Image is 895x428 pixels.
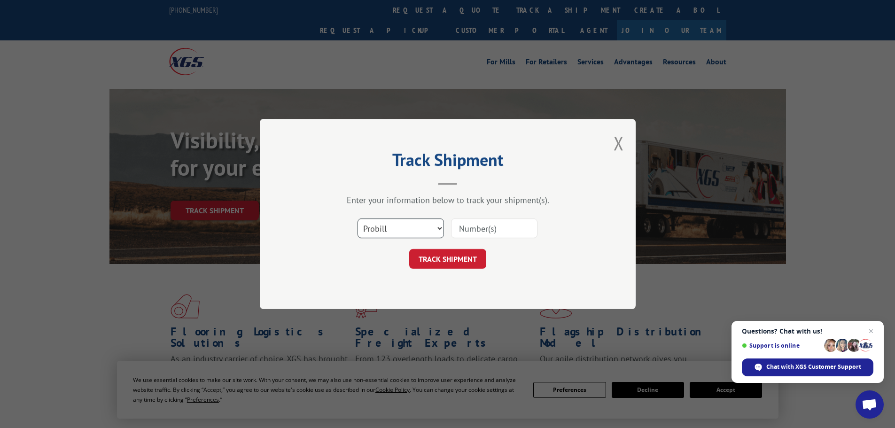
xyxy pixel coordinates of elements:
[409,249,486,269] button: TRACK SHIPMENT
[856,390,884,419] a: Open chat
[742,358,873,376] span: Chat with XGS Customer Support
[742,327,873,335] span: Questions? Chat with us!
[614,131,624,156] button: Close modal
[451,218,537,238] input: Number(s)
[766,363,861,371] span: Chat with XGS Customer Support
[742,342,821,349] span: Support is online
[307,153,589,171] h2: Track Shipment
[307,195,589,205] div: Enter your information below to track your shipment(s).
